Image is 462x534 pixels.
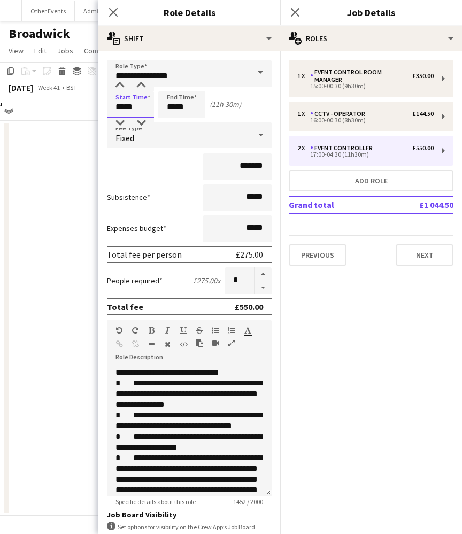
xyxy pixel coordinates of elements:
span: Specific details about this role [107,498,204,506]
button: Ordered List [228,326,235,335]
span: Week 41 [35,83,62,91]
div: Event Controller [310,144,377,152]
button: Increase [255,267,272,281]
button: Fullscreen [228,339,235,347]
button: Horizontal Line [148,340,155,349]
div: £144.50 [412,110,434,118]
div: £275.00 x [193,276,220,285]
span: Edit [34,46,47,56]
div: CCTV - Operator [310,110,369,118]
div: [DATE] [9,82,33,93]
div: £350.00 [412,72,434,80]
button: Bold [148,326,155,335]
button: Next [396,244,453,266]
div: 15:00-00:30 (9h30m) [297,83,434,89]
h3: Job Board Visibility [107,510,272,520]
h3: Job Details [280,5,462,19]
label: Subsistence [107,192,150,202]
button: Decrease [255,281,272,295]
button: Unordered List [212,326,219,335]
div: £550.00 [412,144,434,152]
a: Edit [30,44,51,58]
button: Clear Formatting [164,340,171,349]
div: Total fee per person [107,249,182,260]
h3: Role Details [98,5,280,19]
span: Fixed [115,133,134,143]
div: £275.00 [236,249,263,260]
a: Jobs [53,44,78,58]
span: Jobs [57,46,73,56]
button: Strikethrough [196,326,203,335]
div: (11h 30m) [210,99,241,109]
button: Italic [164,326,171,335]
div: 1 x [297,72,310,80]
label: People required [107,276,163,285]
button: Other Events [22,1,75,21]
button: Add role [289,170,453,191]
a: View [4,44,28,58]
div: Set options for visibility on the Crew App’s Job Board [107,522,272,532]
div: Roles [280,26,462,51]
div: 17:00-04:30 (11h30m) [297,152,434,157]
div: Total fee [107,301,143,312]
button: Previous [289,244,346,266]
div: £550.00 [235,301,263,312]
button: Undo [115,326,123,335]
button: Underline [180,326,187,335]
div: 2 x [297,144,310,152]
span: View [9,46,24,56]
label: Expenses budget [107,223,166,233]
button: Text Color [244,326,251,335]
button: Insert video [212,339,219,347]
td: £1 044.50 [386,196,453,213]
div: 16:00-00:30 (8h30m) [297,118,434,123]
button: Paste as plain text [196,339,203,347]
div: Shift [98,26,280,51]
button: HTML Code [180,340,187,349]
td: Grand total [289,196,386,213]
button: Admin [75,1,111,21]
div: 1 x [297,110,310,118]
a: Comms [80,44,112,58]
h1: Broadwick [9,26,70,42]
span: Comms [84,46,108,56]
span: 1452 / 2000 [225,498,272,506]
button: Redo [132,326,139,335]
div: Event Control Room Manager [310,68,412,83]
div: BST [66,83,77,91]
